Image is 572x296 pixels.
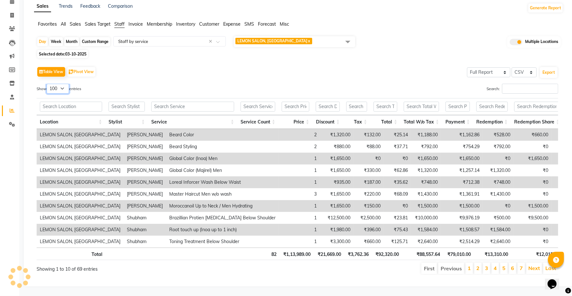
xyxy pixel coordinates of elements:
[384,129,411,141] td: ₹25.14
[80,37,110,46] div: Custom Range
[514,224,551,236] td: ₹0
[411,224,441,236] td: ₹1,584.00
[445,102,470,112] input: Search Payment
[384,176,411,188] td: ₹35.62
[124,200,166,212] td: [PERSON_NAME]
[354,200,384,212] td: ₹150.00
[372,248,402,260] th: ₹92,320.00
[279,129,320,141] td: 2
[483,188,514,200] td: ₹1,430.00
[105,115,148,129] th: Stylist: activate to sort column ascending
[374,102,397,112] input: Search Total
[70,21,81,27] span: Sales
[483,129,514,141] td: ₹528.00
[151,102,234,112] input: Search Service
[384,141,411,153] td: ₹37.71
[314,248,344,260] th: ₹21,669.00
[279,200,320,212] td: 1
[514,102,559,112] input: Search Redemption Share
[483,236,514,248] td: ₹2,640.00
[59,3,73,9] a: Trends
[411,165,441,176] td: ₹1,320.00
[514,153,551,165] td: ₹1,650.00
[80,3,100,9] a: Feedback
[279,165,320,176] td: 1
[411,200,441,212] td: ₹1,500.00
[124,141,166,153] td: [PERSON_NAME]
[483,153,514,165] td: ₹0
[354,212,384,224] td: ₹2,500.00
[320,141,354,153] td: ₹880.00
[441,224,483,236] td: ₹1,508.57
[370,115,400,129] th: Total: activate to sort column ascending
[411,176,441,188] td: ₹748.00
[384,188,411,200] td: ₹68.09
[282,102,309,112] input: Search Price
[279,224,320,236] td: 1
[128,21,143,27] span: Invoice
[354,188,384,200] td: ₹220.00
[441,188,483,200] td: ₹1,361.91
[166,176,279,188] td: Loreal Inforcer Wash Below Waist
[278,115,312,129] th: Price: activate to sort column ascending
[37,153,124,165] td: LEMON SALON, [GEOGRAPHIC_DATA]
[344,248,372,260] th: ₹3,762.36
[49,37,63,46] div: Week
[441,141,483,153] td: ₹754.29
[61,21,66,27] span: All
[384,153,411,165] td: ₹0
[239,248,280,260] th: 82
[166,165,279,176] td: Global Color (Majirel) Men
[511,115,563,129] th: Redemption Share: activate to sort column ascending
[441,153,483,165] td: ₹1,650.00
[384,165,411,176] td: ₹62.86
[147,21,172,27] span: Membership
[483,165,514,176] td: ₹1,320.00
[85,21,110,27] span: Sales Target
[485,265,488,271] a: 3
[166,200,279,212] td: Moroccanoil Up to Neck / Men Hydrating
[166,153,279,165] td: Global Color (Inoa) Men
[528,265,540,271] a: Next
[483,224,514,236] td: ₹1,584.00
[37,67,65,77] button: Table View
[540,67,558,78] button: Export
[37,84,81,94] label: Show entries
[441,200,483,212] td: ₹1,500.00
[354,176,384,188] td: ₹187.00
[487,84,558,94] label: Search:
[320,176,354,188] td: ₹935.00
[411,153,441,165] td: ₹1,650.00
[37,188,124,200] td: LEMON SALON, [GEOGRAPHIC_DATA]
[514,176,551,188] td: ₹0
[37,50,88,58] span: Selected date:
[279,176,320,188] td: 1
[514,129,551,141] td: ₹660.00
[511,248,563,260] th: ₹12,015.38
[37,200,124,212] td: LEMON SALON, [GEOGRAPHIC_DATA]
[280,21,289,27] span: Misc
[520,265,523,271] a: 7
[441,176,483,188] td: ₹712.38
[37,165,124,176] td: LEMON SALON, [GEOGRAPHIC_DATA]
[316,102,340,112] input: Search Discount
[411,141,441,153] td: ₹792.00
[320,224,354,236] td: ₹1,980.00
[241,102,275,112] input: Search Service Count
[279,141,320,153] td: 2
[38,21,57,27] span: Favorites
[476,102,508,112] input: Search Redemption
[279,188,320,200] td: 3
[166,188,279,200] td: Master Haircut Men w/o wash
[148,115,237,129] th: Service: activate to sort column ascending
[124,176,166,188] td: [PERSON_NAME]
[47,84,69,94] select: Showentries
[37,115,105,129] th: Location: activate to sort column ascending
[67,67,95,77] button: Pivot View
[176,21,195,27] span: Inventory
[514,165,551,176] td: ₹0
[320,165,354,176] td: ₹1,650.00
[474,248,512,260] th: ₹13,310.00
[166,224,279,236] td: Root touch up (Inoa up to 1 inch)
[441,236,483,248] td: ₹2,514.29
